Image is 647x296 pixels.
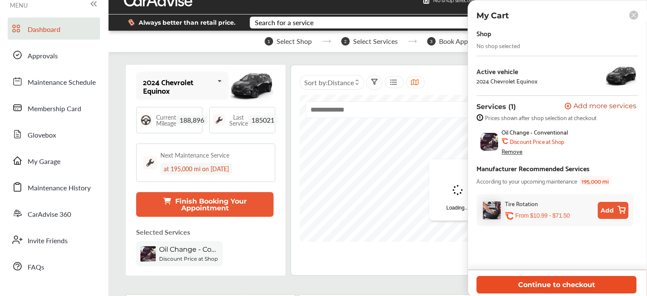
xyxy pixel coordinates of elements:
span: Glovebox [28,130,56,141]
span: Always better than retail price. [139,20,236,26]
canvas: Map [299,95,616,242]
span: According to your upcoming maintenance [476,176,577,186]
div: Remove [502,148,522,155]
span: Oil Change - Conventional [159,245,219,253]
b: Discount Price at Shop [159,256,218,262]
div: Loading... [429,159,486,221]
img: 52389_st0640_046.png [604,63,638,89]
span: Distance [328,78,354,87]
span: Membership Card [28,103,81,115]
span: Select Services [353,37,398,45]
button: Continue to checkout [476,276,636,293]
span: CarAdvise 360 [28,209,71,220]
span: Select Shop [276,37,312,45]
div: Active vehicle [476,67,538,75]
span: Approvals [28,51,58,62]
a: Membership Card [8,97,100,119]
img: maintenance_logo [143,156,157,170]
a: Invite Friends [8,229,100,251]
span: FAQs [28,262,44,273]
span: Dashboard [28,24,60,35]
div: Manufacturer Recommended Services [476,162,590,174]
span: Add more services [573,103,636,111]
span: 3 [427,37,436,46]
img: dollor_label_vector.a70140d1.svg [128,19,134,26]
span: 185021 [248,115,278,125]
span: Maintenance Schedule [28,77,96,88]
a: Approvals [8,44,100,66]
span: Prices shown after shop selection at checkout [485,114,596,121]
img: oil-change-thumb.jpg [140,246,156,262]
a: Glovebox [8,123,100,145]
a: Add more services [564,103,638,111]
p: My Cart [476,11,509,20]
a: Maintenance History [8,176,100,198]
img: tire-rotation-thumb.jpg [483,201,501,219]
a: CarAdvise 360 [8,202,100,224]
img: oil-change-thumb.jpg [480,133,498,151]
div: Shop [476,27,491,39]
a: Dashboard [8,17,100,40]
img: info-strock.ef5ea3fe.svg [476,114,483,121]
a: Maintenance Schedule [8,70,100,92]
span: Current Mileage [156,114,176,126]
button: Add more services [564,103,636,111]
span: 188,896 [176,115,208,125]
p: Selected Services [136,227,190,237]
img: steering_logo [140,114,152,126]
div: 2024 Chevrolet Equinox [143,78,214,95]
a: My Garage [8,149,100,172]
a: FAQs [8,255,100,277]
img: stepper-arrow.e24c07c6.svg [322,40,331,43]
div: at 195,000 mi on [DATE] [160,163,232,175]
span: MENU [10,2,28,9]
img: stepper-arrow.e24c07c6.svg [408,40,417,43]
button: Add [598,202,628,219]
img: mobile_52389_st0640_046.png [228,68,275,103]
div: Search for a service [255,19,314,26]
p: Services (1) [476,103,516,111]
span: 2 [341,37,350,46]
span: Oil Change - Conventional [502,129,568,135]
span: Last Service [229,114,248,126]
button: Finish Booking Your Appointment [136,192,274,217]
span: Book Appointment [439,37,495,45]
div: Tire Rotation [505,198,538,208]
div: Next Maintenance Service [160,151,229,159]
span: Maintenance History [28,183,91,194]
b: Discount Price at Shop [510,138,564,145]
span: Invite Friends [28,236,68,247]
img: maintenance_logo [213,114,225,126]
span: 195,000 mi [579,176,611,186]
span: My Garage [28,156,60,167]
div: 2024 Chevrolet Equinox [476,78,538,84]
p: From $10.99 - $71.50 [515,212,570,220]
span: Sort by : [304,78,354,87]
span: 1 [265,37,273,46]
div: No shop selected [476,42,520,49]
